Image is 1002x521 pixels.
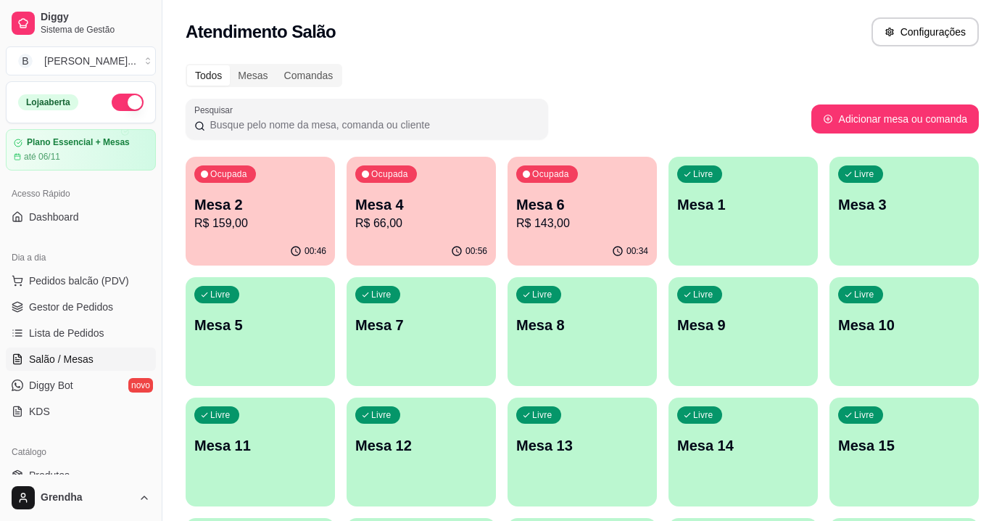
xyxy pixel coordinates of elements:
button: LivreMesa 3 [829,157,979,266]
span: Produtos [29,468,70,483]
span: Lista de Pedidos [29,326,104,340]
button: LivreMesa 11 [186,398,335,506]
p: Livre [693,168,713,180]
p: Mesa 8 [516,315,648,335]
button: LivreMesa 15 [829,398,979,506]
p: R$ 143,00 [516,215,648,232]
p: R$ 66,00 [355,215,487,232]
a: KDS [6,400,156,423]
span: Diggy [41,11,150,24]
button: Adicionar mesa ou comanda [811,104,979,134]
button: LivreMesa 5 [186,277,335,386]
input: Pesquisar [205,118,539,132]
button: LivreMesa 1 [668,157,818,266]
p: Livre [693,409,713,421]
p: Livre [371,289,392,300]
button: OcupadaMesa 4R$ 66,0000:56 [347,157,496,266]
p: Livre [532,409,552,421]
div: Todos [187,65,230,86]
a: Lista de Pedidos [6,321,156,345]
span: Diggy Bot [29,378,73,393]
p: Mesa 6 [516,194,648,215]
p: Mesa 3 [838,194,970,215]
p: Livre [210,289,231,300]
p: Mesa 9 [677,315,809,335]
p: R$ 159,00 [194,215,326,232]
article: Plano Essencial + Mesas [27,137,130,148]
p: Mesa 7 [355,315,487,335]
p: Mesa 14 [677,435,809,456]
span: B [18,54,33,68]
p: Mesa 11 [194,435,326,456]
a: Plano Essencial + Mesasaté 06/11 [6,129,156,171]
a: Dashboard [6,205,156,229]
div: [PERSON_NAME] ... [44,54,136,68]
p: Livre [693,289,713,300]
p: Ocupada [532,168,569,180]
button: Pedidos balcão (PDV) [6,269,156,292]
div: Mesas [230,65,276,86]
p: 00:56 [465,245,487,257]
p: Livre [210,409,231,421]
button: LivreMesa 13 [508,398,657,506]
a: Gestor de Pedidos [6,295,156,319]
span: Sistema de Gestão [41,24,150,36]
div: Loja aberta [18,94,78,110]
p: Mesa 4 [355,194,487,215]
button: OcupadaMesa 6R$ 143,0000:34 [508,157,657,266]
p: Mesa 5 [194,315,326,335]
button: LivreMesa 8 [508,277,657,386]
button: Grendha [6,480,156,515]
p: 00:34 [626,245,648,257]
p: Mesa 13 [516,435,648,456]
h2: Atendimento Salão [186,20,336,44]
a: Salão / Mesas [6,348,156,371]
button: LivreMesa 7 [347,277,496,386]
p: Ocupada [210,168,247,180]
button: Alterar Status [112,94,144,111]
label: Pesquisar [194,104,238,116]
span: Gestor de Pedidos [29,300,113,314]
p: Mesa 1 [677,194,809,215]
span: Grendha [41,491,133,504]
p: Mesa 12 [355,435,487,456]
a: DiggySistema de Gestão [6,6,156,41]
span: Pedidos balcão (PDV) [29,274,129,288]
span: Dashboard [29,210,79,224]
button: OcupadaMesa 2R$ 159,0000:46 [186,157,335,266]
button: LivreMesa 9 [668,277,818,386]
p: 00:46 [305,245,326,257]
span: Salão / Mesas [29,352,94,366]
button: Select a team [6,46,156,75]
div: Dia a dia [6,246,156,269]
button: LivreMesa 10 [829,277,979,386]
p: Livre [371,409,392,421]
p: Livre [854,289,874,300]
p: Mesa 15 [838,435,970,456]
button: Configurações [871,17,979,46]
a: Diggy Botnovo [6,374,156,397]
article: até 06/11 [24,151,60,163]
button: LivreMesa 14 [668,398,818,506]
p: Livre [854,409,874,421]
div: Acesso Rápido [6,182,156,205]
p: Mesa 2 [194,194,326,215]
p: Livre [854,168,874,180]
div: Catálogo [6,440,156,464]
p: Livre [532,289,552,300]
button: LivreMesa 12 [347,398,496,506]
p: Ocupada [371,168,408,180]
p: Mesa 10 [838,315,970,335]
div: Comandas [276,65,341,86]
span: KDS [29,404,50,419]
a: Produtos [6,464,156,487]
